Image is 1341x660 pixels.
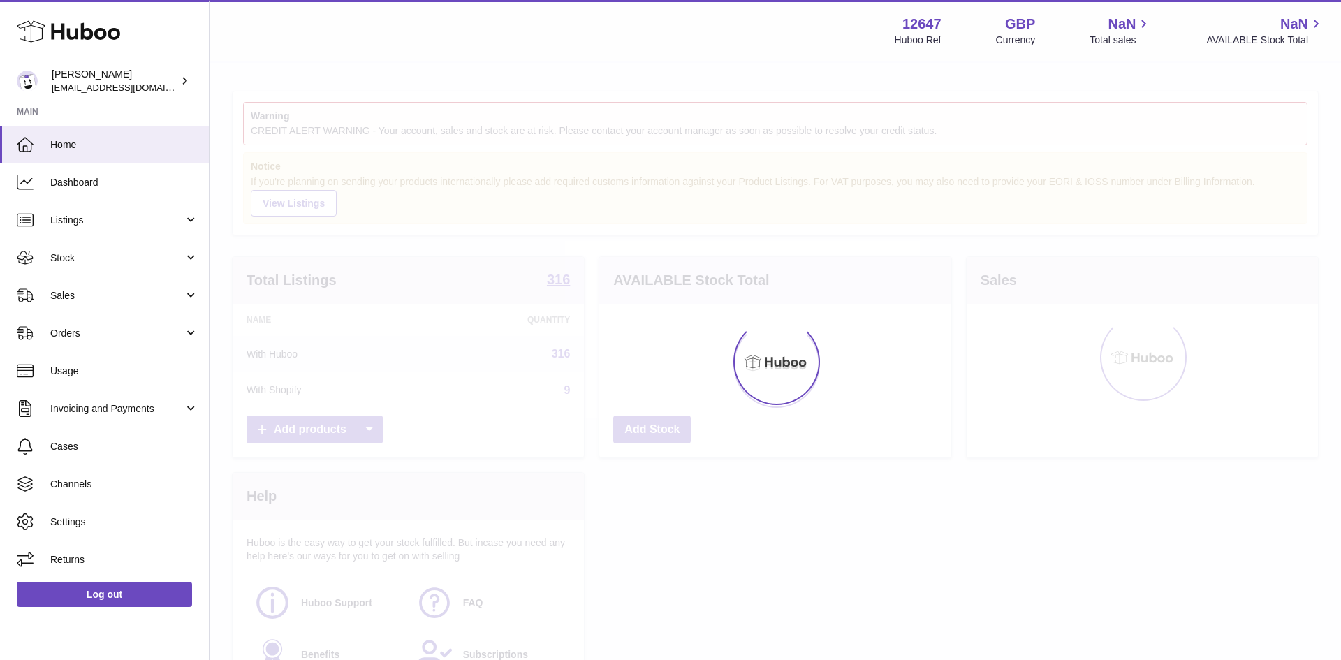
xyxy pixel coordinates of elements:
[52,82,205,93] span: [EMAIL_ADDRESS][DOMAIN_NAME]
[50,440,198,453] span: Cases
[1090,34,1152,47] span: Total sales
[902,15,941,34] strong: 12647
[50,478,198,491] span: Channels
[50,138,198,152] span: Home
[996,34,1036,47] div: Currency
[1206,15,1324,47] a: NaN AVAILABLE Stock Total
[50,553,198,566] span: Returns
[50,327,184,340] span: Orders
[50,515,198,529] span: Settings
[50,251,184,265] span: Stock
[50,214,184,227] span: Listings
[50,365,198,378] span: Usage
[50,289,184,302] span: Sales
[50,402,184,416] span: Invoicing and Payments
[52,68,177,94] div: [PERSON_NAME]
[1090,15,1152,47] a: NaN Total sales
[17,582,192,607] a: Log out
[17,71,38,91] img: internalAdmin-12647@internal.huboo.com
[1280,15,1308,34] span: NaN
[895,34,941,47] div: Huboo Ref
[1005,15,1035,34] strong: GBP
[50,176,198,189] span: Dashboard
[1108,15,1136,34] span: NaN
[1206,34,1324,47] span: AVAILABLE Stock Total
